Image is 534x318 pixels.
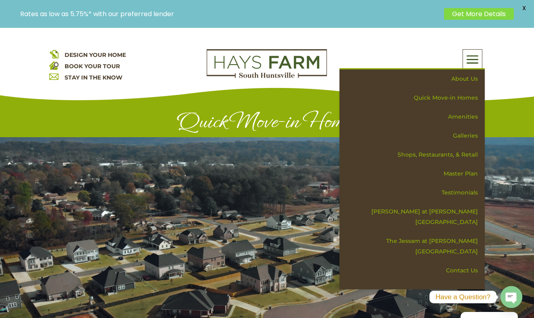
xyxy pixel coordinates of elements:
a: The Jessam at [PERSON_NAME][GEOGRAPHIC_DATA] [345,232,485,261]
a: Master Plan [345,164,485,183]
a: Galleries [345,126,485,145]
h1: Quick Move-in Homes [53,109,480,137]
span: X [518,2,530,14]
a: Contact Us [345,261,485,280]
a: BOOK YOUR TOUR [65,63,120,70]
a: About Us [345,69,485,88]
a: hays farm homes huntsville development [207,73,327,80]
a: [PERSON_NAME] at [PERSON_NAME][GEOGRAPHIC_DATA] [345,202,485,232]
a: Get More Details [444,8,514,20]
a: Testimonials [345,183,485,202]
a: Quick Move-in Homes [345,88,485,107]
img: design your home [49,49,59,59]
a: DESIGN YOUR HOME [65,51,126,59]
a: Amenities [345,107,485,126]
a: Shops, Restaurants, & Retail [345,145,485,164]
img: book your home tour [49,61,59,70]
img: Logo [207,49,327,78]
p: Rates as low as 5.75%* with our preferred lender [20,10,440,18]
a: STAY IN THE KNOW [65,74,122,81]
